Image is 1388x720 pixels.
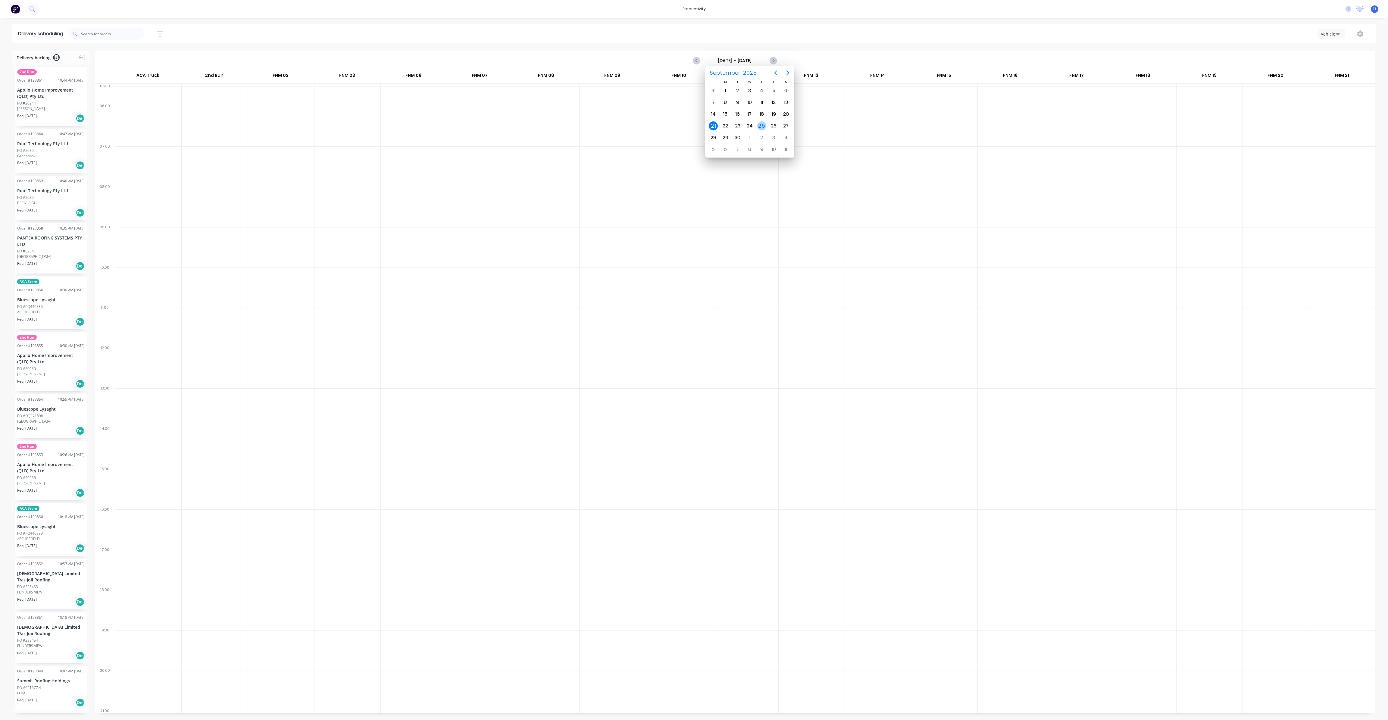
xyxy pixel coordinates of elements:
div: ARCHERFIELD [17,536,85,542]
div: PANTEX ROOFING SYSTEMS PTY LTD [17,235,85,247]
div: [DEMOGRAPHIC_DATA] Limited T/as Joii Roofing [17,624,85,637]
div: FNM 03 [314,70,380,83]
div: Tuesday, September 30, 2025 [733,133,742,142]
div: PO #228454 [17,638,38,643]
div: FNM 02 [248,70,314,83]
div: PO #2059 [17,148,34,153]
div: 14:00 [95,425,115,465]
div: Wednesday, September 17, 2025 [745,110,754,119]
button: Next page [782,67,794,79]
div: Order # 193851 [17,615,43,620]
div: Friday, October 3, 2025 [769,133,778,142]
div: FNM 21 [1309,70,1375,83]
div: Thursday, September 18, 2025 [757,110,766,119]
div: Del [76,544,85,553]
div: Saturday, October 4, 2025 [781,133,790,142]
div: T [731,80,743,85]
button: Previous page [770,67,782,79]
button: September2025 [706,67,760,78]
div: Monday, September 29, 2025 [721,133,730,142]
div: PO #20950 [17,366,36,371]
span: Delivery backlog [17,55,51,61]
div: Del [76,651,85,660]
div: F [768,80,780,85]
div: Order # 193860 [17,131,43,137]
div: 06:00 [95,102,115,143]
div: 10:57 AM [DATE] [58,561,85,567]
div: Vehicle [1321,31,1338,37]
div: Bluescope Lysaght [17,296,85,303]
span: Req. [DATE] [17,543,37,549]
span: 2025 [742,67,758,78]
div: 2nd Run [181,70,247,83]
span: 2nd Run [17,335,37,340]
span: 2nd Run [17,444,37,449]
div: FNM 16 [977,70,1043,83]
div: 10:35 AM [DATE] [58,226,85,231]
div: 20:00 [95,667,115,707]
div: Apollo Home Improvement (QLD) Pty Ltd [17,352,85,365]
div: Sunday, October 5, 2025 [709,145,718,154]
div: Del [76,161,85,170]
div: FNM 20 [1243,70,1308,83]
div: 10:40 AM [DATE] [58,178,85,184]
div: Friday, September 19, 2025 [769,110,778,119]
div: Friday, October 10, 2025 [769,145,778,154]
div: PO #2059 [17,195,34,200]
div: 10:26 AM [DATE] [58,452,85,458]
div: Monday, October 6, 2025 [721,145,730,154]
div: W [744,80,756,85]
div: Order # 193852 [17,561,43,567]
div: PO #C21677.4 [17,685,41,690]
span: September [708,67,742,78]
div: Sunday, September 14, 2025 [709,110,718,119]
div: 10:18 AM [DATE] [58,615,85,620]
div: BEENLEIGH [17,200,85,206]
div: PO #20944 [17,101,36,106]
div: [PERSON_NAME] [17,106,85,111]
span: Req. [DATE] [17,261,37,266]
div: Roof Technology Pty Ltd [17,140,85,147]
div: Tuesday, September 9, 2025 [733,98,742,107]
div: Saturday, September 13, 2025 [781,98,790,107]
div: Order # 193855 [17,343,43,349]
div: ACA Truck [115,70,181,83]
div: Del [76,114,85,123]
div: 18:00 [95,586,115,627]
div: Saturday, October 11, 2025 [781,145,790,154]
div: Tuesday, September 2, 2025 [733,86,742,95]
div: Sunday, September 21, 2025 [709,121,718,130]
div: [GEOGRAPHIC_DATA] [17,419,85,424]
span: ACA Store [17,506,39,511]
span: Req. [DATE] [17,697,37,703]
div: Monday, September 15, 2025 [721,110,730,119]
div: Summit Roofing Holdings [17,678,85,684]
div: FLINDERS VIEW [17,643,85,649]
div: Monday, September 1, 2025 [721,86,730,95]
div: Monday, September 22, 2025 [721,121,730,130]
span: Req. [DATE] [17,379,37,384]
div: 15:00 [95,465,115,506]
div: Del [76,208,85,217]
span: 251 [53,54,60,61]
div: PO #20956 [17,475,36,481]
div: FNM 18 [1110,70,1176,83]
div: Saturday, September 20, 2025 [781,110,790,119]
div: Wednesday, October 8, 2025 [745,145,754,154]
div: Del [76,379,85,388]
span: Req. [DATE] [17,317,37,322]
div: Order # 193856 [17,287,43,293]
div: Apollo Home Improvement (QLD) Pty Ltd [17,461,85,474]
div: Thursday, September 11, 2025 [757,98,766,107]
div: Wednesday, October 1, 2025 [745,133,754,142]
div: Delivery scheduling [12,24,69,43]
div: Del [76,597,85,606]
div: 10:30 AM [DATE] [58,343,85,349]
div: Sunday, September 28, 2025 [709,133,718,142]
div: Tuesday, October 7, 2025 [733,145,742,154]
div: 12:00 [95,344,115,385]
div: Saturday, September 27, 2025 [781,121,790,130]
span: Req. [DATE] [17,650,37,656]
div: 05:30 [95,83,115,102]
div: Wednesday, September 24, 2025 [745,121,754,130]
